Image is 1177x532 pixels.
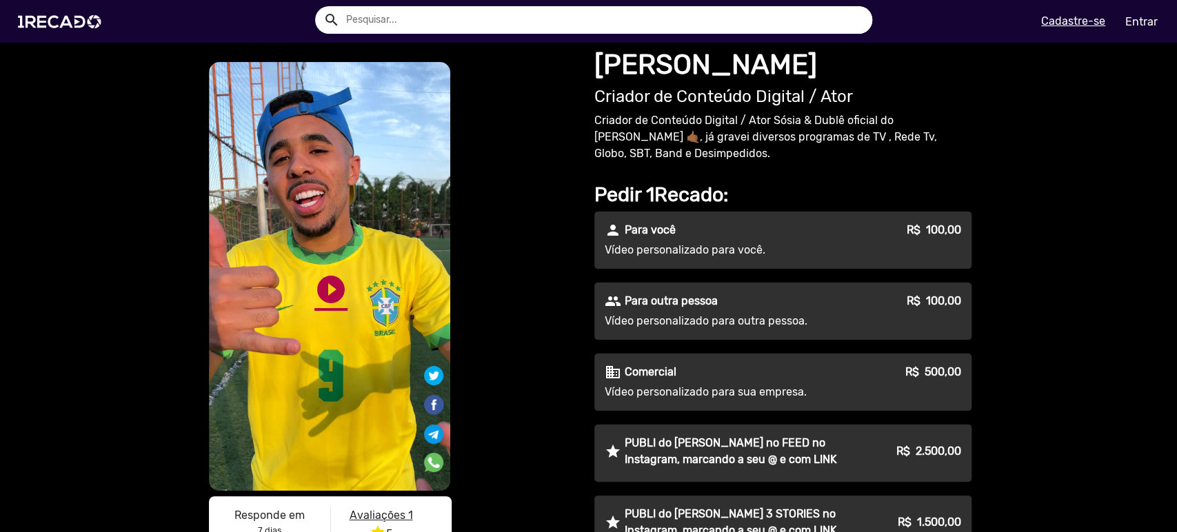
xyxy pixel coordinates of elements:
[605,364,621,380] mat-icon: business
[209,62,450,491] video: S1RECADO vídeos dedicados para fãs e empresas
[896,443,961,460] p: R$ 2.500,00
[424,368,443,381] i: Share on Twitter
[1041,14,1105,28] u: Cadastre-se
[625,435,854,468] p: PUBLI do [PERSON_NAME] no FEED no Instagram, marcando a seu @ e com LINK
[898,514,961,531] p: R$ 1.500,00
[424,422,443,436] i: Share on Telegram
[349,509,412,522] u: Avaliações 1
[905,364,961,380] p: R$ 500,00
[907,293,961,309] p: R$ 100,00
[423,393,445,416] img: Compartilhe no facebook
[605,313,854,329] p: Vídeo personalizado para outra pessoa.
[424,451,443,464] i: Share on WhatsApp
[594,87,972,107] h2: Criador de Conteúdo Digital / Ator
[605,514,621,531] mat-icon: star
[605,443,621,460] mat-icon: star
[424,424,443,444] img: Compartilhe no telegram
[323,12,340,28] mat-icon: Example home icon
[314,273,348,306] a: play_circle_filled
[336,6,873,34] input: Pesquisar...
[625,364,676,380] p: Comercial
[424,366,443,385] img: Compartilhe no twitter
[605,293,621,309] mat-icon: people
[424,453,443,472] img: Compartilhe no whatsapp
[605,242,854,258] p: Vídeo personalizado para você.
[594,48,972,81] h1: [PERSON_NAME]
[423,393,445,406] i: Share on Facebook
[605,384,854,400] p: Vídeo personalizado para sua empresa.
[220,507,320,524] p: Responde em
[907,222,961,238] p: R$ 100,00
[625,293,718,309] p: Para outra pessoa
[1116,10,1167,34] a: Entrar
[625,222,676,238] p: Para você
[594,112,972,162] p: Criador de Conteúdo Digital / Ator Sósia & Dublê oficial do [PERSON_NAME] 🤙🏾, já gravei diversos ...
[594,183,972,207] h2: Pedir 1Recado:
[605,222,621,238] mat-icon: person
[319,7,343,31] button: Example home icon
